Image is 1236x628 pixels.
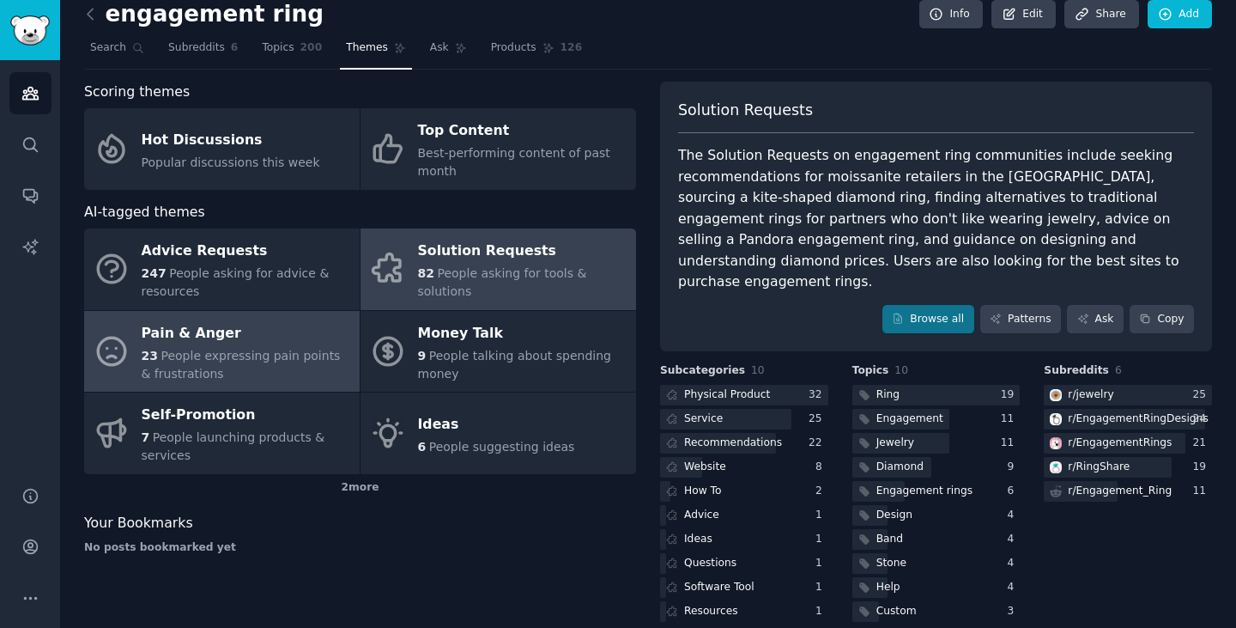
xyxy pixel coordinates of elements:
[852,409,1021,430] a: Engagement11
[1115,364,1122,376] span: 6
[852,433,1021,454] a: Jewelry11
[1044,481,1212,503] a: r/Engagement_Ring11
[876,508,912,523] div: Design
[809,387,828,403] div: 32
[980,305,1061,334] a: Patterns
[418,349,427,363] span: 9
[1044,457,1212,479] a: RingSharer/RingShare19
[142,402,351,430] div: Self-Promotion
[491,40,536,56] span: Products
[1130,305,1194,334] button: Copy
[84,1,324,28] h2: engagement ring
[1008,604,1021,619] div: 3
[84,202,205,223] span: AI-tagged themes
[882,305,974,334] a: Browse all
[815,604,828,619] div: 1
[684,604,738,619] div: Resources
[1068,460,1130,475] div: r/ RingShare
[231,40,239,56] span: 6
[684,484,722,499] div: How To
[852,505,1021,527] a: Design4
[660,385,828,406] a: Physical Product32
[360,229,636,310] a: Solution Requests82People asking for tools & solutions
[1008,508,1021,523] div: 4
[1044,363,1109,379] span: Subreddits
[815,556,828,571] div: 1
[84,108,360,190] a: Hot DiscussionsPopular discussions this week
[684,580,754,595] div: Software Tool
[1068,484,1172,499] div: r/ Engagement_Ring
[1192,484,1212,499] div: 11
[684,387,770,403] div: Physical Product
[852,529,1021,551] a: Band4
[142,430,150,444] span: 7
[876,412,943,427] div: Engagement
[684,556,736,571] div: Questions
[809,436,828,451] div: 22
[1050,461,1062,473] img: RingShare
[1068,387,1113,403] div: r/ jewelry
[815,508,828,523] div: 1
[346,40,388,56] span: Themes
[168,40,225,56] span: Subreddits
[660,363,745,379] span: Subcategories
[660,577,828,599] a: Software Tool1
[876,387,900,403] div: Ring
[876,436,914,451] div: Jewelry
[162,34,244,70] a: Subreddits6
[418,411,575,438] div: Ideas
[876,532,903,547] div: Band
[660,505,828,527] a: Advice1
[1044,409,1212,430] a: EngagementRingDesignsr/EngagementRingDesigns24
[684,508,719,523] div: Advice
[852,481,1021,503] a: Engagement rings6
[142,155,320,169] span: Popular discussions this week
[1008,460,1021,475] div: 9
[1192,436,1212,451] div: 21
[876,556,906,571] div: Stone
[660,553,828,575] a: Questions1
[815,484,828,499] div: 2
[84,311,360,393] a: Pain & Anger23People expressing pain points & frustrations
[660,433,828,454] a: Recommendations22
[142,126,320,154] div: Hot Discussions
[142,349,341,381] span: People expressing pain points & frustrations
[424,34,473,70] a: Ask
[1050,437,1062,449] img: EngagementRings
[852,577,1021,599] a: Help4
[1008,532,1021,547] div: 4
[852,601,1021,623] a: Custom3
[660,457,828,479] a: Website8
[684,436,782,451] div: Recommendations
[876,604,917,619] div: Custom
[678,100,813,121] span: Solution Requests
[360,393,636,474] a: Ideas6People suggesting ideas
[300,40,323,56] span: 200
[142,349,158,363] span: 23
[1008,484,1021,499] div: 6
[84,513,193,534] span: Your Bookmarks
[340,34,412,70] a: Themes
[142,430,325,462] span: People launching products & services
[418,320,627,347] div: Money Talk
[815,580,828,595] div: 1
[84,540,636,556] div: No posts bookmarked yet
[876,484,972,499] div: Engagement rings
[876,460,924,475] div: Diamond
[142,238,351,265] div: Advice Requests
[1044,385,1212,406] a: jewelryr/jewelry25
[751,364,765,376] span: 10
[485,34,588,70] a: Products126
[142,320,351,347] div: Pain & Anger
[142,266,330,298] span: People asking for advice & resources
[1001,436,1021,451] div: 11
[684,532,712,547] div: Ideas
[262,40,294,56] span: Topics
[894,364,908,376] span: 10
[1001,387,1021,403] div: 19
[418,266,587,298] span: People asking for tools & solutions
[429,440,575,454] span: People suggesting ideas
[660,601,828,623] a: Resources1
[430,40,449,56] span: Ask
[1044,433,1212,454] a: EngagementRingsr/EngagementRings21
